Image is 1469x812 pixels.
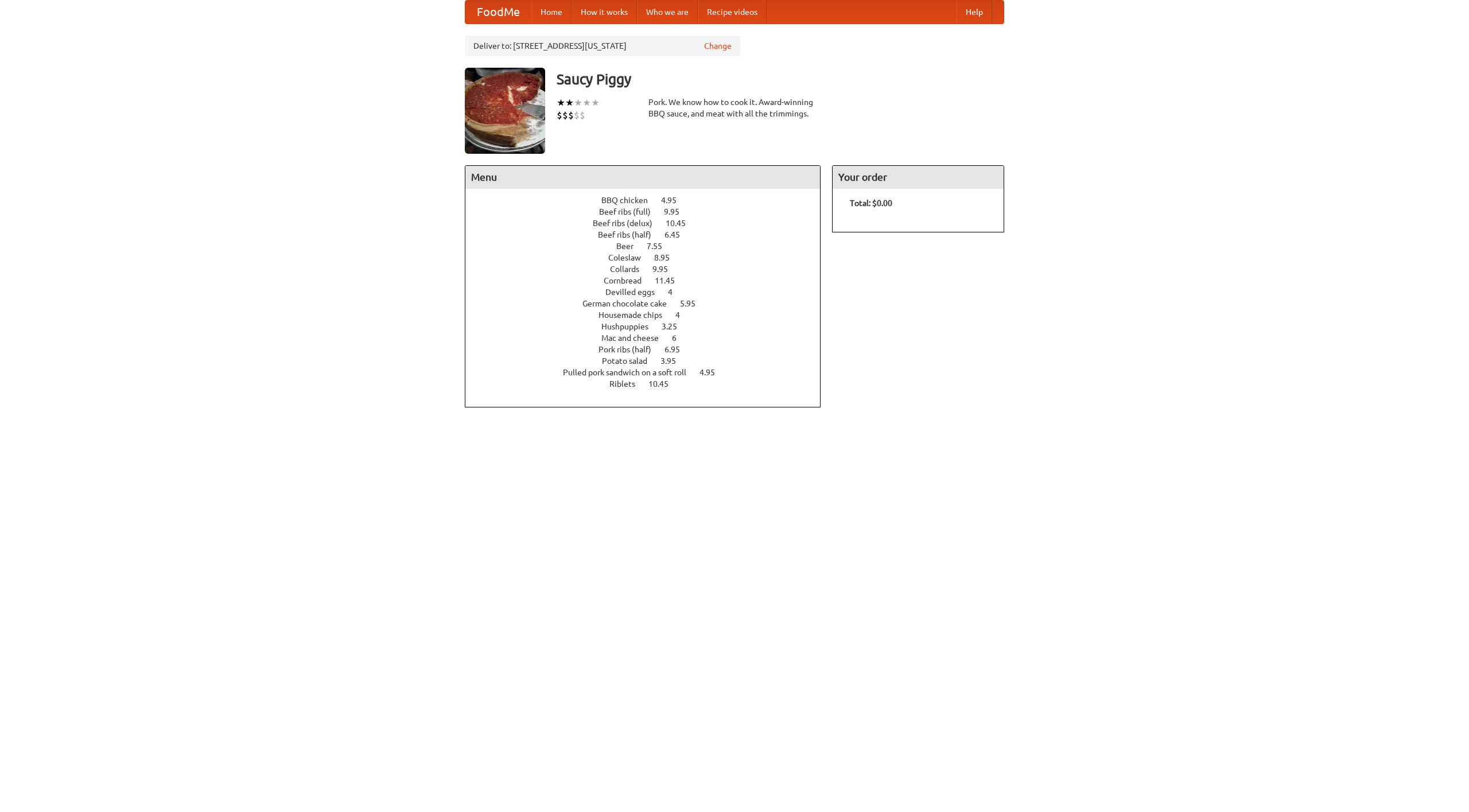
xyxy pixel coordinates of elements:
span: 8.95 [654,253,681,262]
a: Beef ribs (full) 9.95 [599,207,701,216]
div: Pork. We know how to cook it. Award-winning BBQ sauce, and meat with all the trimmings. [648,96,821,119]
a: Pulled pork sandwich on a soft roll 4.95 [563,368,736,377]
span: Cornbread [604,276,653,285]
a: Recipe videos [698,1,767,24]
a: FoodMe [465,1,531,24]
li: $ [568,109,574,122]
span: 9.95 [664,207,691,216]
a: Hushpuppies 3.25 [601,322,698,331]
span: 7.55 [647,242,674,251]
a: Beef ribs (half) 6.45 [598,230,701,239]
li: ★ [574,96,582,109]
a: Who we are [637,1,698,24]
span: 4 [668,287,684,297]
span: Beef ribs (full) [599,207,662,216]
a: Mac and cheese 6 [601,333,698,343]
h3: Saucy Piggy [557,68,1004,91]
span: 3.25 [662,322,689,331]
a: German chocolate cake 5.95 [582,299,717,308]
span: 4.95 [699,368,726,377]
span: 11.45 [655,276,686,285]
a: How it works [572,1,637,24]
a: Home [531,1,572,24]
span: Mac and cheese [601,333,670,343]
span: 5.95 [680,299,707,308]
a: Collards 9.95 [610,265,689,274]
span: Collards [610,265,651,274]
li: $ [574,109,580,122]
li: ★ [557,96,565,109]
span: 6.95 [664,345,691,354]
li: $ [557,109,562,122]
span: 4 [675,310,691,320]
span: Beef ribs (delux) [593,219,664,228]
li: ★ [582,96,591,109]
a: Coleslaw 8.95 [608,253,691,262]
span: 6.45 [664,230,691,239]
span: Pork ribs (half) [599,345,663,354]
span: 10.45 [666,219,697,228]
li: ★ [565,96,574,109]
b: Total: $0.00 [850,199,892,208]
li: ★ [591,96,600,109]
span: 9.95 [652,265,679,274]
a: Riblets 10.45 [609,379,690,388]
span: Beef ribs (half) [598,230,663,239]
img: angular.jpg [465,68,545,154]
h4: Your order [833,166,1004,189]
span: German chocolate cake [582,299,678,308]
a: Potato salad 3.95 [602,356,697,366]
a: Help [957,1,992,24]
span: 10.45 [648,379,680,388]
a: Pork ribs (half) 6.95 [599,345,701,354]
span: Riblets [609,379,647,388]
span: 6 [672,333,688,343]
span: Housemade chips [599,310,674,320]
a: BBQ chicken 4.95 [601,196,698,205]
span: Potato salad [602,356,659,366]
li: $ [562,109,568,122]
a: Beer 7.55 [616,242,683,251]
a: Cornbread 11.45 [604,276,696,285]
span: Pulled pork sandwich on a soft roll [563,368,698,377]
div: Deliver to: [STREET_ADDRESS][US_STATE] [465,36,740,56]
a: Devilled eggs 4 [605,287,694,297]
span: Beer [616,242,645,251]
h4: Menu [465,166,820,189]
span: BBQ chicken [601,196,659,205]
a: Change [704,40,732,52]
a: Beef ribs (delux) 10.45 [593,219,707,228]
a: Housemade chips 4 [599,310,701,320]
span: Hushpuppies [601,322,660,331]
li: $ [580,109,585,122]
span: Coleslaw [608,253,652,262]
span: 3.95 [660,356,687,366]
span: 4.95 [661,196,688,205]
span: Devilled eggs [605,287,666,297]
